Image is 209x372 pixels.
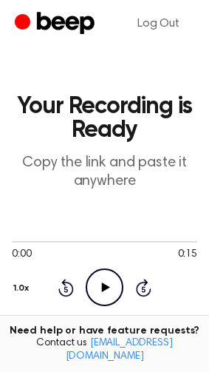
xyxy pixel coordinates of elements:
[123,6,194,41] a: Log Out
[12,95,197,142] h1: Your Recording is Ready
[15,10,98,38] a: Beep
[66,338,173,362] a: [EMAIL_ADDRESS][DOMAIN_NAME]
[12,154,197,191] p: Copy the link and paste it anywhere
[9,337,200,363] span: Contact us
[12,247,31,263] span: 0:00
[12,276,35,301] button: 1.0x
[178,247,197,263] span: 0:15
